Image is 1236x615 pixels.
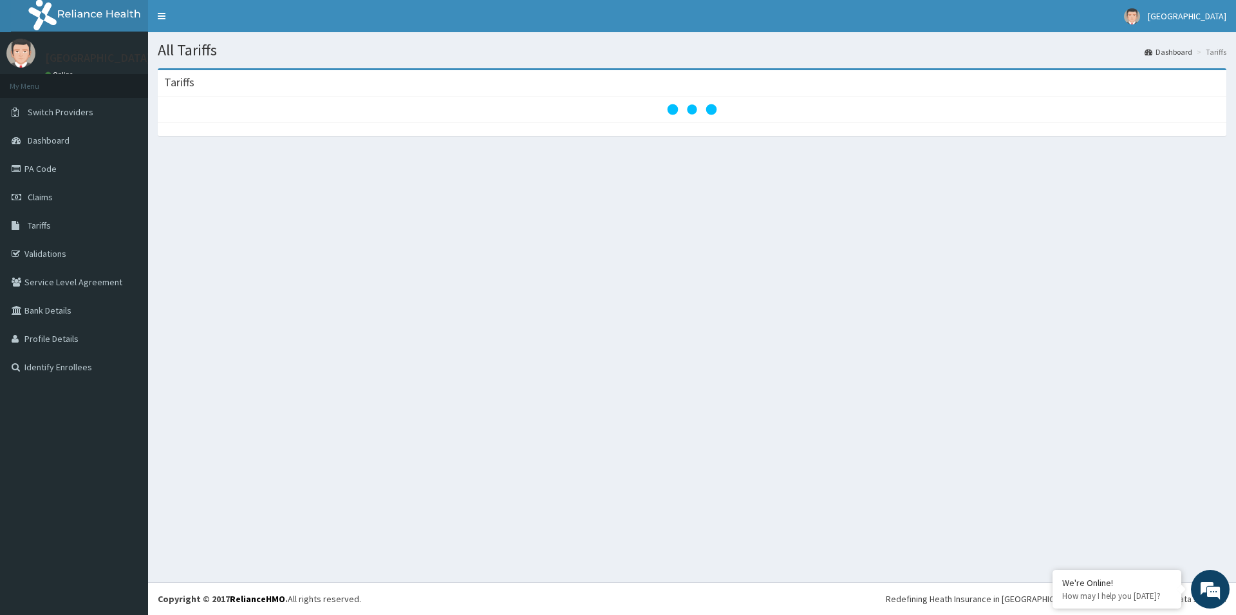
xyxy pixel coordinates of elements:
div: We're Online! [1062,577,1172,589]
strong: Copyright © 2017 . [158,593,288,605]
div: Redefining Heath Insurance in [GEOGRAPHIC_DATA] using Telemedicine and Data Science! [886,592,1226,605]
span: Dashboard [28,135,70,146]
a: Dashboard [1145,46,1192,57]
span: Claims [28,191,53,203]
li: Tariffs [1194,46,1226,57]
span: Tariffs [28,220,51,231]
h1: All Tariffs [158,42,1226,59]
p: [GEOGRAPHIC_DATA] [45,52,151,64]
svg: audio-loading [666,84,718,135]
a: RelianceHMO [230,593,285,605]
span: [GEOGRAPHIC_DATA] [1148,10,1226,22]
img: User Image [1124,8,1140,24]
h3: Tariffs [164,77,194,88]
footer: All rights reserved. [148,582,1236,615]
span: Switch Providers [28,106,93,118]
img: User Image [6,39,35,68]
a: Online [45,70,76,79]
p: How may I help you today? [1062,591,1172,601]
